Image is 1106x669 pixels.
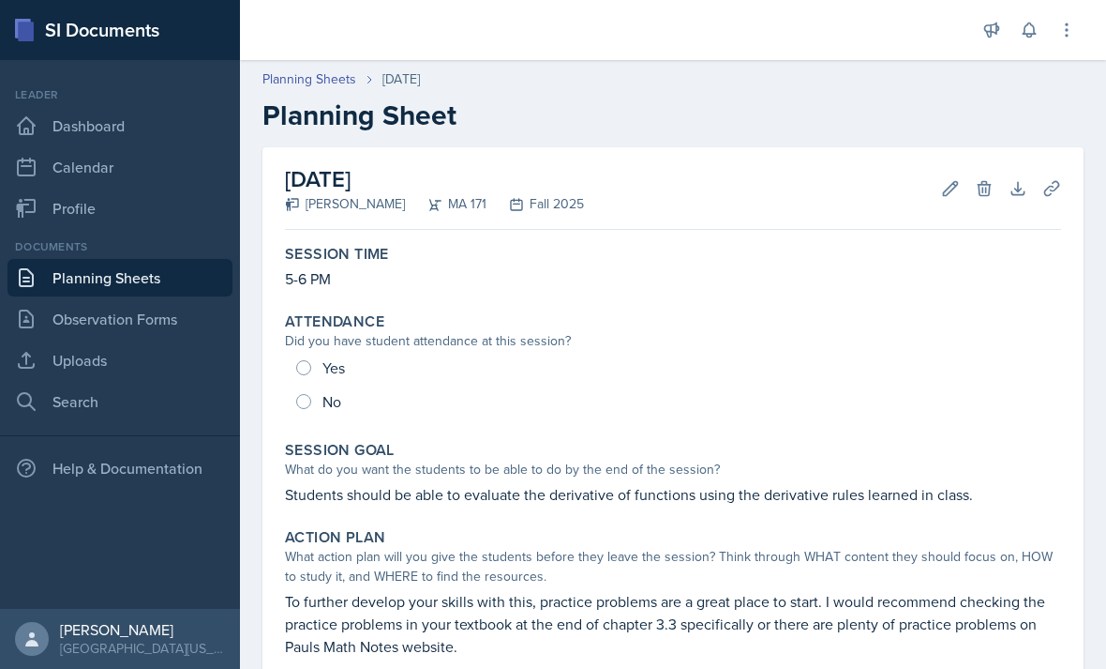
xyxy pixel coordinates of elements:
[285,441,395,460] label: Session Goal
[285,312,384,331] label: Attendance
[486,194,584,214] div: Fall 2025
[60,620,225,639] div: [PERSON_NAME]
[285,460,1061,479] div: What do you want the students to be able to do by the end of the session?
[7,148,232,186] a: Calendar
[7,342,232,379] a: Uploads
[7,259,232,296] a: Planning Sheets
[7,300,232,338] a: Observation Forms
[382,69,420,89] div: [DATE]
[285,162,584,196] h2: [DATE]
[7,383,232,420] a: Search
[285,528,385,547] label: Action Plan
[60,639,225,658] div: [GEOGRAPHIC_DATA][US_STATE] in [GEOGRAPHIC_DATA]
[285,267,1061,290] p: 5-6 PM
[285,194,405,214] div: [PERSON_NAME]
[285,331,1061,351] div: Did you have student attendance at this session?
[7,107,232,144] a: Dashboard
[285,590,1061,658] p: To further develop your skills with this, practice problems are a great place to start. I would r...
[285,483,1061,506] p: Students should be able to evaluate the derivative of functions using the derivative rules learne...
[405,194,486,214] div: MA 171
[7,238,232,255] div: Documents
[262,99,1084,132] h2: Planning Sheet
[7,190,232,227] a: Profile
[7,449,232,487] div: Help & Documentation
[285,547,1061,586] div: What action plan will you give the students before they leave the session? Think through WHAT con...
[285,245,389,264] label: Session Time
[262,69,356,89] a: Planning Sheets
[7,86,232,103] div: Leader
